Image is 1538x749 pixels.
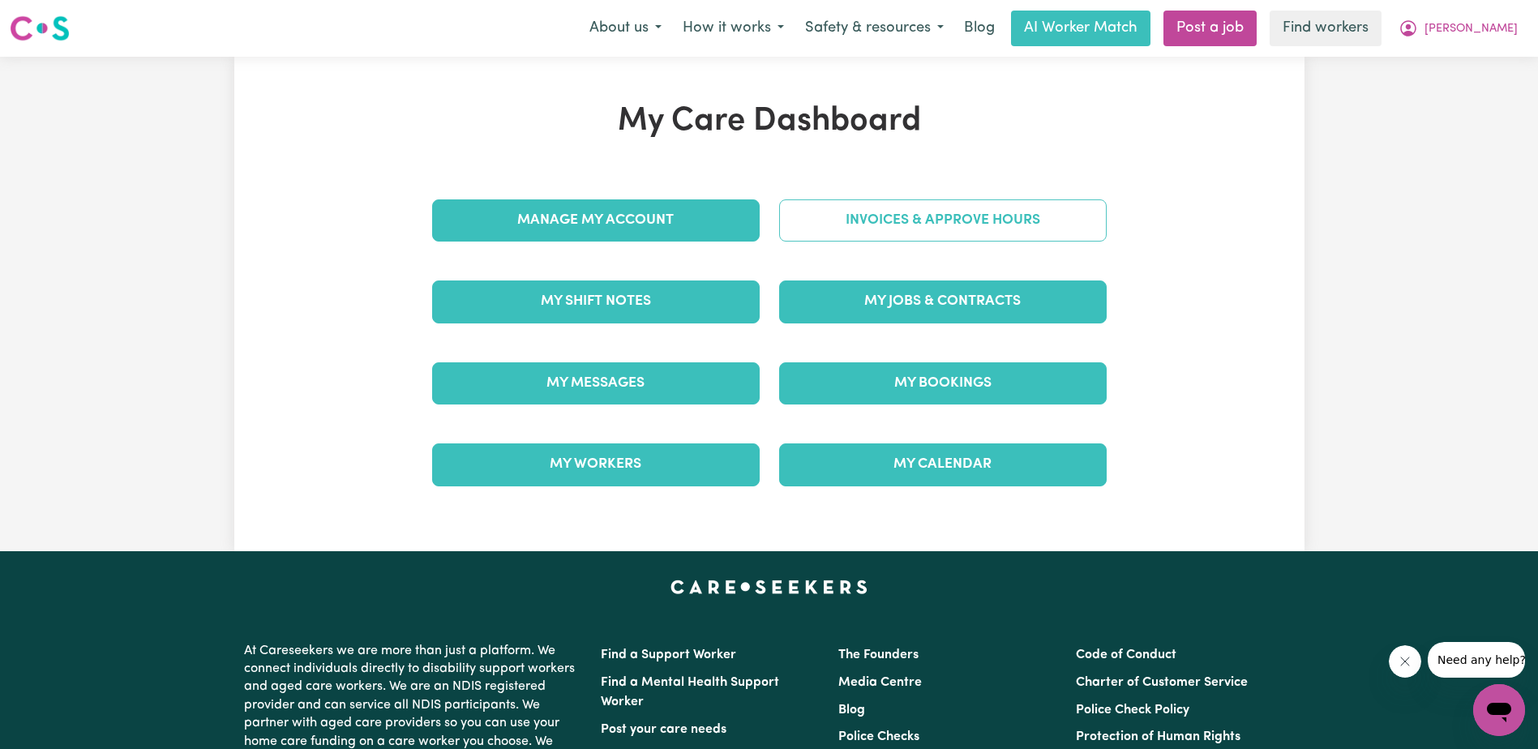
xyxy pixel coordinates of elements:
[432,443,760,486] a: My Workers
[838,648,919,661] a: The Founders
[838,704,865,717] a: Blog
[579,11,672,45] button: About us
[10,14,70,43] img: Careseekers logo
[1428,642,1525,678] iframe: Message from company
[432,199,760,242] a: Manage My Account
[1076,704,1189,717] a: Police Check Policy
[1076,730,1240,743] a: Protection of Human Rights
[432,362,760,404] a: My Messages
[1270,11,1382,46] a: Find workers
[672,11,795,45] button: How it works
[432,280,760,323] a: My Shift Notes
[1076,648,1176,661] a: Code of Conduct
[1163,11,1257,46] a: Post a job
[1011,11,1150,46] a: AI Worker Match
[779,199,1107,242] a: Invoices & Approve Hours
[954,11,1005,46] a: Blog
[779,280,1107,323] a: My Jobs & Contracts
[601,723,726,736] a: Post your care needs
[1473,684,1525,736] iframe: Button to launch messaging window
[1076,676,1248,689] a: Charter of Customer Service
[670,580,868,593] a: Careseekers home page
[10,11,98,24] span: Need any help?
[838,676,922,689] a: Media Centre
[601,648,736,661] a: Find a Support Worker
[1388,11,1528,45] button: My Account
[1424,20,1518,38] span: [PERSON_NAME]
[838,730,919,743] a: Police Checks
[422,102,1116,141] h1: My Care Dashboard
[10,10,70,47] a: Careseekers logo
[601,676,779,708] a: Find a Mental Health Support Worker
[779,362,1107,404] a: My Bookings
[795,11,954,45] button: Safety & resources
[779,443,1107,486] a: My Calendar
[1389,645,1421,678] iframe: Close message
